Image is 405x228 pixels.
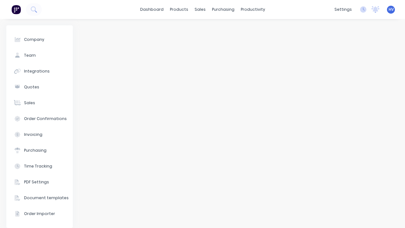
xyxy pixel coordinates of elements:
button: Document templates [6,190,73,206]
div: purchasing [209,5,238,14]
div: Integrations [24,68,50,74]
div: Order Confirmations [24,116,67,122]
button: Sales [6,95,73,111]
img: Factory [11,5,21,14]
button: Integrations [6,63,73,79]
div: Sales [24,100,35,106]
button: Time Tracking [6,158,73,174]
button: Team [6,47,73,63]
button: Quotes [6,79,73,95]
div: Quotes [24,84,39,90]
div: Team [24,53,36,58]
div: Order Importer [24,211,55,217]
button: Company [6,32,73,47]
a: dashboard [137,5,167,14]
div: Purchasing [24,148,47,153]
span: HV [389,7,394,12]
div: PDF Settings [24,179,49,185]
div: productivity [238,5,268,14]
div: products [167,5,191,14]
div: sales [191,5,209,14]
button: Purchasing [6,142,73,158]
button: Order Confirmations [6,111,73,127]
div: Document templates [24,195,69,201]
div: settings [331,5,355,14]
button: Order Importer [6,206,73,222]
div: Invoicing [24,132,42,137]
button: PDF Settings [6,174,73,190]
div: Company [24,37,44,42]
div: Time Tracking [24,163,52,169]
button: Invoicing [6,127,73,142]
